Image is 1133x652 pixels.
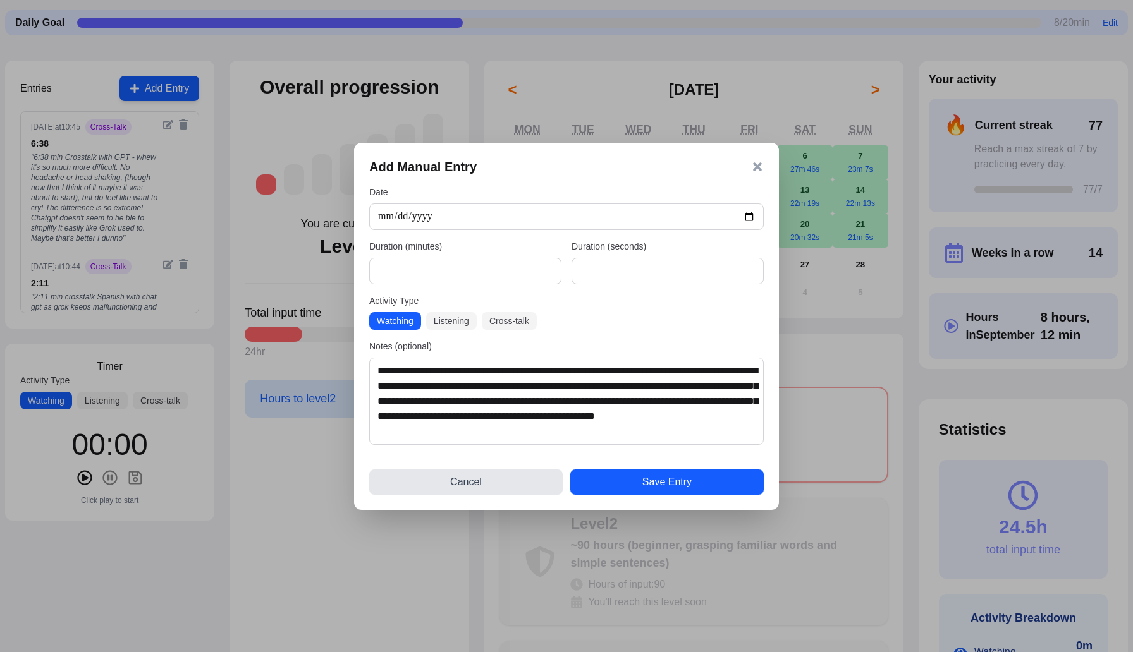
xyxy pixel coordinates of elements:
[570,469,764,495] button: Save Entry
[369,294,764,307] label: Activity Type
[482,312,537,330] button: Cross-talk
[369,312,421,330] button: Watching
[369,158,477,176] h3: Add Manual Entry
[369,240,561,253] label: Duration (minutes)
[369,469,563,495] button: Cancel
[369,340,764,353] label: Notes (optional)
[572,240,764,253] label: Duration (seconds)
[426,312,477,330] button: Listening
[369,186,764,198] label: Date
